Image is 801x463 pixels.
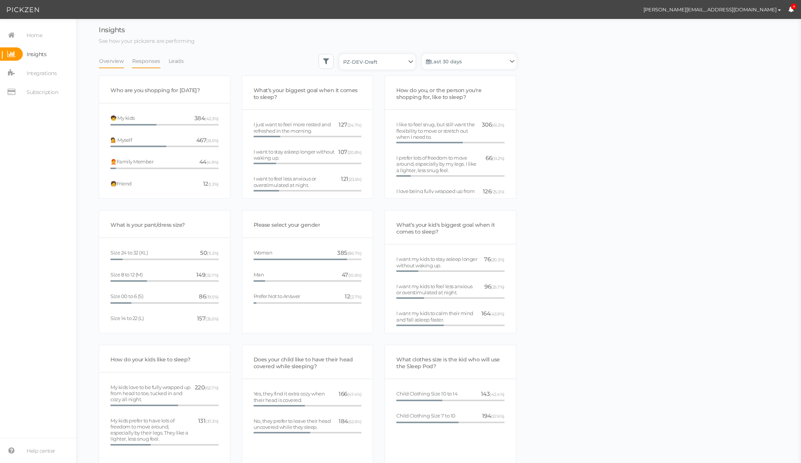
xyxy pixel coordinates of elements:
[205,419,219,424] span: (37.3%)
[643,6,777,13] span: [PERSON_NAME][EMAIL_ADDRESS][DOMAIN_NAME]
[396,155,477,173] div: I prefer lots of freedom to move around, especially by my legs. I like a lighter, less snug feel.
[191,315,218,322] div: 157
[191,417,218,425] div: 131
[347,392,362,397] span: (47.4%)
[478,391,505,398] div: 143
[347,150,362,155] span: (20.8%)
[110,180,191,187] div: 🧑Friend
[110,137,191,143] div: 💁 Myself
[334,391,361,398] div: 166
[385,210,516,245] div: What’s your kid's biggest goal when it comes to sleep?
[396,413,477,419] div: Child Clothing Size 7 to 10
[334,176,361,183] div: 121
[636,3,788,16] button: [PERSON_NAME][EMAIL_ADDRESS][DOMAIN_NAME]
[396,310,477,323] div: I want my kids to calm their mind and fall asleep faster.
[110,159,191,165] div: 🧑‍🦰Family Member
[110,417,191,442] div: My kids prefer to have lots of freedom to move around, especially by their legs. They like a ligh...
[110,384,191,403] div: My kids love to be fully wrapped up from head to toe, tucked in and cozy all night.
[99,38,194,44] span: See how your pickzens are performing
[110,315,191,321] div: Size 14 to 22 (L)
[254,176,334,188] div: I want to feel less anxious or overstimulated at night.
[490,257,505,262] span: (20.3%)
[191,159,218,166] div: 44
[205,316,219,322] span: (35.5%)
[478,283,505,290] div: 96
[205,385,219,391] span: (62.7%)
[99,76,230,104] div: Who are you shopping for [DATE]?
[478,188,505,195] div: 126
[478,310,505,317] div: 164
[334,272,361,279] div: 47
[206,138,219,143] span: (51.5%)
[191,384,218,391] div: 220
[334,149,361,156] div: 107
[254,149,334,161] div: I want to stay asleep longer without waking up.
[205,273,219,278] span: (33.7%)
[7,5,39,14] img: Pickzen logo
[168,54,192,68] li: Leads
[478,413,505,420] div: 194
[110,250,191,256] div: Size 24 to 32 (XL)
[99,26,125,34] span: Insights
[334,293,361,300] div: 12
[490,392,505,397] span: (42.4%)
[191,272,218,279] div: 149
[27,48,46,60] span: Insights
[242,345,373,379] div: Does your child like to have their head covered while sleeping?
[242,76,373,110] div: What’s your biggest goal when it comes to sleep?
[478,256,505,263] div: 76
[334,250,361,257] div: 385
[396,188,477,207] div: I love being fully wrapped up from head to toe, tucked in and cozy all night.
[242,210,373,238] div: Please select your gender
[385,76,516,110] div: How do you, or the person you're shopping for, like to sleep?
[791,4,797,9] span: 4
[27,445,55,457] span: Help center
[27,86,58,98] span: Subscription
[334,121,361,129] div: 127
[191,250,218,257] div: 50
[347,122,362,128] span: (24.7%)
[191,180,218,188] div: 12
[478,155,505,162] div: 66
[27,67,57,79] span: Integrations
[110,293,191,299] div: Size 00 to 6 (S)
[347,251,362,256] span: (86.7%)
[492,122,505,128] span: (61.3%)
[396,391,477,397] div: Child Clothing Size 10 to 14
[490,311,505,317] span: (43.9%)
[191,115,218,122] div: 384
[348,419,362,424] span: (52.6%)
[110,272,191,278] div: Size 8 to 12 (M)
[422,54,516,69] a: Last 30 days
[491,414,505,419] span: (57.6%)
[348,273,362,278] span: (10.6%)
[132,54,161,68] a: Responses
[99,54,132,68] li: Overview
[492,156,505,161] span: (13.2%)
[491,189,505,195] span: (25.3%)
[385,345,516,379] div: What clothes size is the kid who will use the Sleep Pod?
[623,3,636,16] img: d72b7d863f6005cc4e963d3776029e7f
[99,54,124,68] a: Overview
[350,294,361,300] span: (2.7%)
[396,256,477,268] div: I want my kids to stay asleep longer without waking up.
[168,54,184,68] a: Leads
[254,391,334,403] div: Yes, they find it extra cozy when their head is covered.
[254,250,334,256] div: Woman
[396,283,477,296] div: I want my kids to feel less anxious or overstimulated at night.
[254,293,334,299] div: Prefer Not to Answer
[207,251,219,256] span: (11.3%)
[191,293,218,300] div: 86
[208,182,219,187] span: (1.3%)
[396,121,477,140] div: I like to feel snug, but still want the flexibility to move or stretch out when I need to.
[254,121,334,134] div: I just want to feel more rested and refreshed in the morning.
[348,177,362,182] span: (23.5%)
[205,116,219,121] span: (42.3%)
[207,160,219,165] span: (4.9%)
[334,418,361,425] div: 184
[254,418,334,430] div: No, they prefer to leave their head uncovered while they sleep.
[254,272,334,278] div: Man
[99,210,230,238] div: What is your pant/dress size?
[491,284,505,290] span: (25.7%)
[191,137,218,144] div: 467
